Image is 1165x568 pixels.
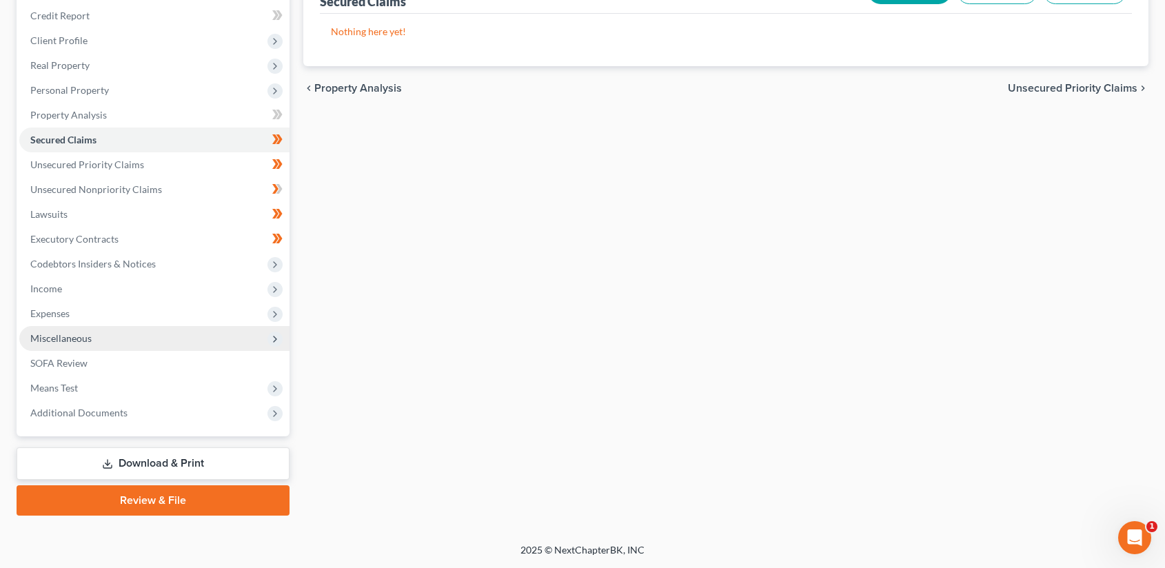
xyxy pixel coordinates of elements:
p: Nothing here yet! [331,25,1122,39]
iframe: Intercom live chat [1118,521,1151,554]
span: Real Property [30,59,90,71]
span: Unsecured Priority Claims [1008,83,1137,94]
span: Property Analysis [30,109,107,121]
button: Unsecured Priority Claims chevron_right [1008,83,1148,94]
span: Income [30,283,62,294]
a: Executory Contracts [19,227,290,252]
a: Lawsuits [19,202,290,227]
a: Secured Claims [19,128,290,152]
span: Means Test [30,382,78,394]
span: Additional Documents [30,407,128,418]
i: chevron_right [1137,83,1148,94]
span: Secured Claims [30,134,97,145]
span: Lawsuits [30,208,68,220]
span: Unsecured Nonpriority Claims [30,183,162,195]
a: SOFA Review [19,351,290,376]
span: Executory Contracts [30,233,119,245]
span: Codebtors Insiders & Notices [30,258,156,270]
i: chevron_left [303,83,314,94]
span: Miscellaneous [30,332,92,344]
span: SOFA Review [30,357,88,369]
a: Unsecured Nonpriority Claims [19,177,290,202]
a: Download & Print [17,447,290,480]
div: 2025 © NextChapterBK, INC [190,543,975,568]
span: Personal Property [30,84,109,96]
a: Review & File [17,485,290,516]
button: chevron_left Property Analysis [303,83,402,94]
span: 1 [1146,521,1157,532]
a: Property Analysis [19,103,290,128]
span: Unsecured Priority Claims [30,159,144,170]
a: Unsecured Priority Claims [19,152,290,177]
span: Expenses [30,307,70,319]
span: Property Analysis [314,83,402,94]
span: Client Profile [30,34,88,46]
span: Credit Report [30,10,90,21]
a: Credit Report [19,3,290,28]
